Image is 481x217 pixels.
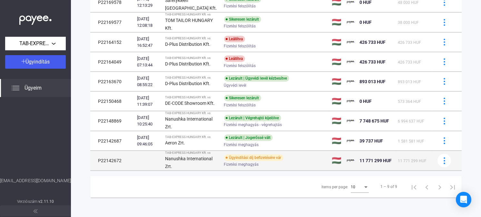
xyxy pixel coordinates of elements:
img: payee-logo [347,137,355,145]
div: TAB-EXPRESS HUNGARY Kft. vs [165,36,219,40]
td: 🇭🇺 [329,131,344,151]
strong: TOM TAILOR HUNGARY Kft. [165,18,213,31]
button: more-blue [437,55,451,69]
td: P22163670 [90,72,134,91]
img: more-blue [441,58,448,65]
span: Fizetési meghagyás [224,161,259,168]
div: [DATE] 12:08:18 [137,16,160,29]
td: 🇭🇺 [329,13,344,32]
img: more-blue [441,39,448,45]
div: TAB-EXPRESS HUNGARY Kft. vs [165,135,219,139]
span: 0 HUF [360,20,372,25]
span: Fizetési felszólítás [224,2,256,10]
img: more-blue [441,137,448,144]
img: more-blue [441,98,448,104]
span: 893 013 HUF [398,80,421,84]
img: plus-white.svg [21,59,26,64]
div: TAB-EXPRESS HUNGARY Kft. vs [165,76,219,80]
div: [DATE] 16:52:47 [137,36,160,49]
td: P22150468 [90,92,134,111]
span: Fizetési felszólítás [224,22,256,30]
span: 6 994 637 HUF [398,119,424,123]
span: 48 000 HUF [398,0,419,5]
img: payee-logo [347,97,355,105]
span: 7 748 675 HUF [360,118,389,123]
div: [DATE] 08:55:22 [137,75,160,88]
strong: Nanushka International Zrt. [165,116,212,129]
span: 426 733 HUF [398,40,421,45]
span: 11 771 299 HUF [398,159,427,163]
div: TAB-EXPRESS HUNGARY Kft. vs [165,111,219,115]
button: Next page [433,180,446,193]
span: Ügyeim [25,84,42,92]
img: payee-logo [347,18,355,26]
div: [DATE] 10:25:40 [137,114,160,127]
strong: Nanushka International Zrt. [165,156,212,169]
span: 39 737 HUF [360,138,383,143]
img: more-blue [441,78,448,85]
div: Sikeresen lezárult [224,16,261,23]
div: Lezárult | Végrehajtó kijelölve [224,115,281,121]
span: 426 733 HUF [398,60,421,64]
button: more-blue [437,15,451,29]
td: 🇭🇺 [329,92,344,111]
img: more-blue [441,118,448,124]
div: TAB-EXPRESS HUNGARY Kft. vs [165,151,219,155]
span: 893 013 HUF [360,79,386,84]
td: 🇭🇺 [329,72,344,91]
strong: v2.11.10 [38,199,54,204]
div: [DATE] 11:39:07 [137,95,160,108]
img: white-payee-white-dot.svg [19,12,52,25]
span: Ügyindítás [26,59,50,65]
span: Fizetési meghagyás [224,141,259,149]
button: more-blue [437,75,451,88]
span: Ügyvédi levél [224,82,247,89]
td: P22142672 [90,151,134,171]
span: 11 771 299 HUF [360,158,392,163]
div: Items per page: [321,183,348,191]
img: payee-logo [347,117,355,125]
div: Lezárult | Jogerőssé vált [224,134,273,141]
strong: D-Plus Distribution Kft. [165,81,211,86]
div: Leállítva [224,36,245,42]
td: P22164152 [90,33,134,52]
span: 10 [351,185,355,189]
img: list.svg [12,84,19,92]
mat-select: Items per page: [351,183,369,191]
td: P22164049 [90,52,134,72]
span: Fizetési felszólítás [224,101,256,109]
td: P22142687 [90,131,134,151]
button: more-blue [437,154,451,167]
button: more-blue [437,134,451,148]
span: 426 733 HUF [360,59,386,64]
div: Lezárult | Ügyvédi levél kézbesítve [224,75,289,82]
img: arrow-double-left-grey.svg [34,209,37,213]
div: 1 – 9 of 9 [380,183,397,191]
button: more-blue [437,114,451,128]
div: [DATE] 09:46:05 [137,134,160,147]
span: 38 000 HUF [398,20,419,25]
img: more-blue [441,157,448,164]
div: [DATE] 07:13:44 [137,55,160,68]
img: payee-logo [347,157,355,164]
img: payee-logo [347,58,355,66]
button: more-blue [437,35,451,49]
span: Fizetési felszólítás [224,62,256,70]
button: Ügyindítás [5,55,66,69]
img: payee-logo [347,78,355,85]
span: TAB-EXPRESS HUNGARY Kft. [19,40,52,47]
td: P22148869 [90,111,134,131]
strong: D-Plus Distribution Kft. [165,42,211,47]
strong: DE-CODE Showroom Kft. [165,101,215,106]
span: 573 364 HUF [398,99,421,104]
div: TAB-EXPRESS HUNGARY Kft. vs [165,95,219,99]
td: 🇭🇺 [329,151,344,171]
button: TAB-EXPRESS HUNGARY Kft. [5,37,66,50]
td: P22169577 [90,13,134,32]
div: Sikeresen lezárult [224,95,261,101]
strong: D-Plus Distribution Kft. [165,61,211,66]
div: TAB-EXPRESS HUNGARY Kft. vs [165,56,219,60]
div: Leállítva [224,55,245,62]
span: 0 HUF [360,99,372,104]
span: 1 581 581 HUF [398,139,424,143]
